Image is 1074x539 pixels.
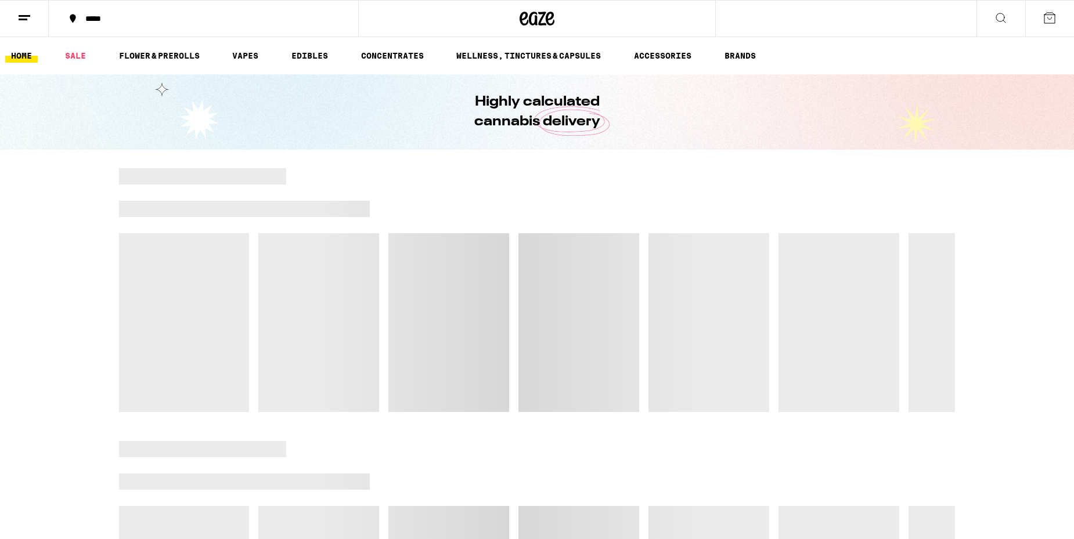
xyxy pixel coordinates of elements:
[59,49,92,63] a: SALE
[113,49,206,63] a: FLOWER & PREROLLS
[5,49,38,63] a: HOME
[226,49,264,63] a: VAPES
[355,49,430,63] a: CONCENTRATES
[450,49,607,63] a: WELLNESS, TINCTURES & CAPSULES
[441,92,633,132] h1: Highly calculated cannabis delivery
[628,49,697,63] a: ACCESSORIES
[719,49,762,63] button: BRANDS
[286,49,334,63] a: EDIBLES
